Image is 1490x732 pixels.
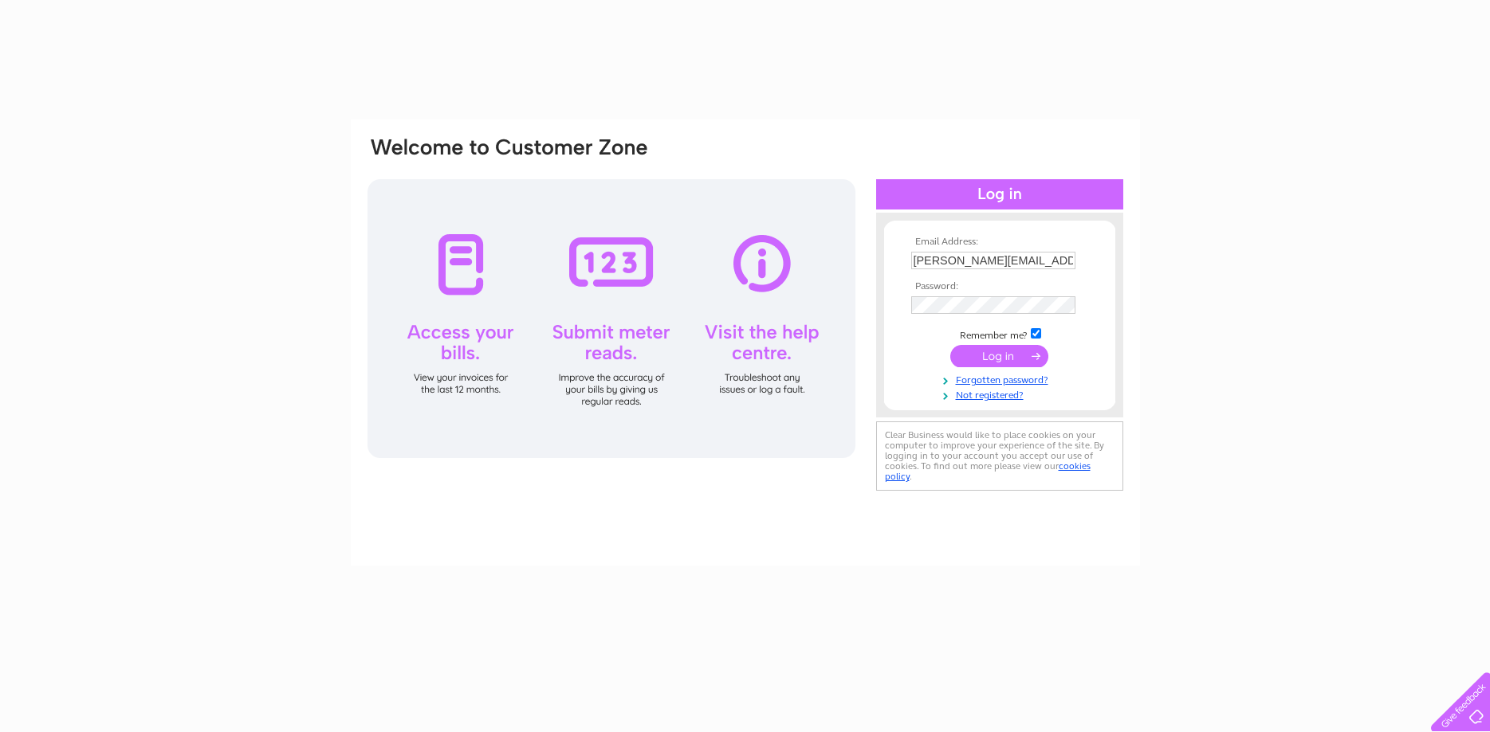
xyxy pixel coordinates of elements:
[876,421,1123,491] div: Clear Business would like to place cookies on your computer to improve your experience of the sit...
[907,326,1092,342] td: Remember me?
[907,281,1092,292] th: Password:
[907,237,1092,248] th: Email Address:
[911,386,1092,401] a: Not registered?
[885,460,1091,482] a: cookies policy
[950,345,1048,367] input: Submit
[911,371,1092,386] a: Forgotten password?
